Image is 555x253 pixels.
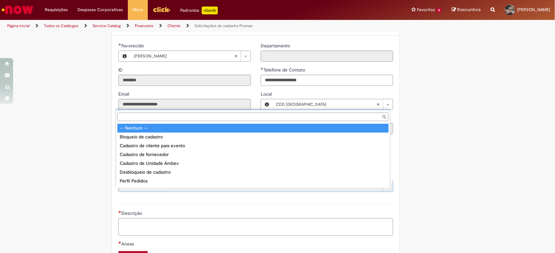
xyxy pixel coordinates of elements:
div: Cadastro de Unidade Ambev [117,159,389,168]
div: -- Nenhum -- [117,124,389,133]
div: Desbloqueio de cadastro [117,168,389,177]
div: Cadastro de fornecedor [117,150,389,159]
div: Perfil Pedidos [117,177,389,185]
ul: Tipo de solicitação [116,122,390,188]
div: Bloqueio de cadastro [117,133,389,141]
div: Cadastro de cliente para evento [117,141,389,150]
div: Reativação de Cadastro de Clientes Promax [117,185,389,194]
